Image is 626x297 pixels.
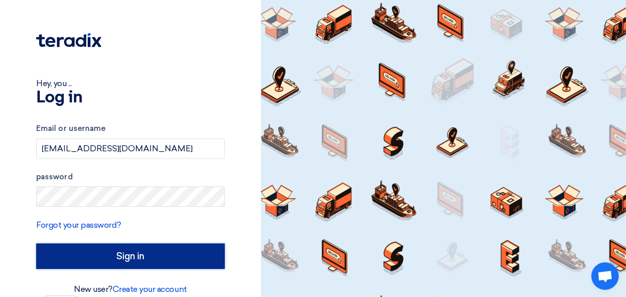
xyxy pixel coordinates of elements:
a: Create your account [113,284,187,294]
font: Log in [36,90,82,106]
input: Enter your business email or username [36,139,225,159]
img: Teradix logo [36,33,101,47]
input: Sign in [36,244,225,269]
a: Forgot your password? [36,220,121,230]
font: password [36,172,73,181]
font: Hey, you ... [36,78,72,88]
a: Open chat [591,262,619,290]
font: Email or username [36,124,106,133]
font: New user? [74,284,113,294]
